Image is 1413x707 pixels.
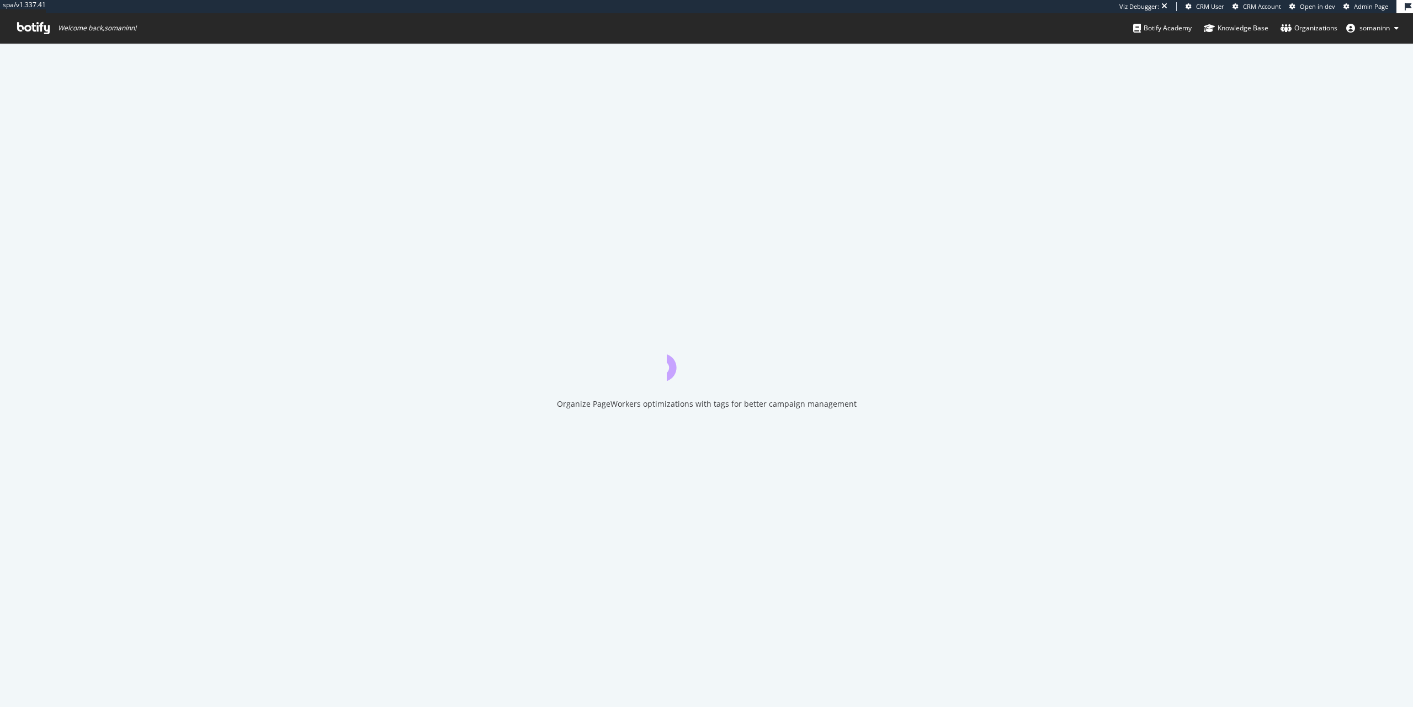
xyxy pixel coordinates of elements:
[1289,2,1335,11] a: Open in dev
[1133,23,1192,34] div: Botify Academy
[1204,23,1268,34] div: Knowledge Base
[1133,13,1192,43] a: Botify Academy
[1196,2,1224,10] span: CRM User
[1343,2,1388,11] a: Admin Page
[557,398,857,410] div: Organize PageWorkers optimizations with tags for better campaign management
[1119,2,1159,11] div: Viz Debugger:
[1281,23,1337,34] div: Organizations
[1281,13,1337,43] a: Organizations
[1186,2,1224,11] a: CRM User
[1354,2,1388,10] span: Admin Page
[1359,23,1390,33] span: somaninn
[1204,13,1268,43] a: Knowledge Base
[1337,19,1407,37] button: somaninn
[1243,2,1281,10] span: CRM Account
[667,341,746,381] div: animation
[1233,2,1281,11] a: CRM Account
[58,24,136,33] span: Welcome back, somaninn !
[1300,2,1335,10] span: Open in dev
